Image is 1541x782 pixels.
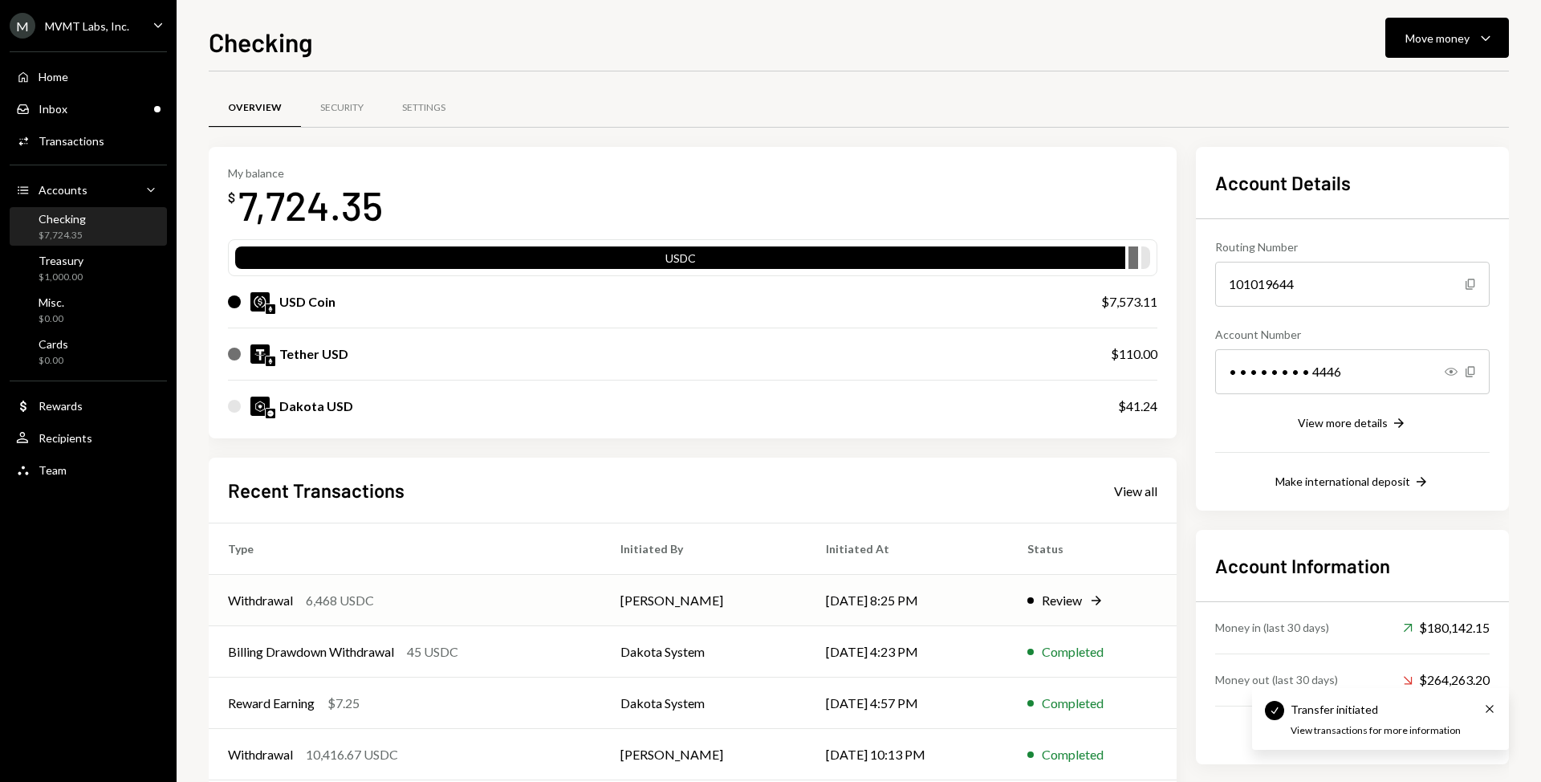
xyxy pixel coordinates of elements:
div: USD Coin [279,292,335,312]
div: Billing Drawdown Withdrawal [228,642,394,662]
div: 101019644 [1215,262,1490,307]
div: Routing Number [1215,238,1490,255]
img: ethereum-mainnet [266,304,275,314]
div: $41.24 [1118,397,1157,416]
div: USDC [235,250,1125,272]
a: Home [10,62,167,91]
div: $264,263.20 [1403,670,1490,690]
div: $7,573.11 [1101,292,1157,312]
th: Initiated At [807,523,1008,575]
a: Recipients [10,423,167,452]
div: Security [320,101,364,115]
th: Initiated By [601,523,807,575]
a: Checking$7,724.35 [10,207,167,246]
div: Overview [228,101,282,115]
td: [PERSON_NAME] [601,729,807,780]
td: [PERSON_NAME] [601,575,807,626]
div: Dakota USD [279,397,353,416]
div: Withdrawal [228,745,293,764]
td: [DATE] 10:13 PM [807,729,1008,780]
td: [DATE] 8:25 PM [807,575,1008,626]
div: MVMT Labs, Inc. [45,19,129,33]
a: Inbox [10,94,167,123]
h2: Account Details [1215,169,1490,196]
a: Team [10,455,167,484]
td: Dakota System [601,678,807,729]
div: Inbox [39,102,67,116]
img: USDC [250,292,270,312]
div: Money in (last 30 days) [1215,619,1329,636]
div: Withdrawal [228,591,293,610]
div: $110.00 [1111,344,1157,364]
div: Checking [39,212,86,226]
button: Make international deposit [1275,474,1429,491]
h2: Account Information [1215,552,1490,579]
a: Settings [383,88,465,128]
a: Security [301,88,383,128]
div: Cards [39,337,68,351]
div: Completed [1042,642,1104,662]
td: Dakota System [601,626,807,678]
div: Tether USD [279,344,348,364]
div: Accounts [39,183,87,197]
div: My balance [228,166,383,180]
td: [DATE] 4:23 PM [807,626,1008,678]
img: base-mainnet [266,409,275,418]
div: $180,142.15 [1403,618,1490,637]
div: Money out (last 30 days) [1215,671,1338,688]
div: $1,000.00 [39,271,83,284]
td: [DATE] 4:57 PM [807,678,1008,729]
a: Accounts [10,175,167,204]
div: View all [1114,483,1157,499]
img: ethereum-mainnet [266,356,275,366]
div: Settings [402,101,445,115]
button: Move money [1385,18,1509,58]
div: $ [228,189,235,206]
a: Misc.$0.00 [10,291,167,329]
h2: Recent Transactions [228,477,405,503]
th: Status [1008,523,1177,575]
button: View more details [1298,415,1407,433]
div: Home [39,70,68,83]
div: Completed [1042,694,1104,713]
div: Move money [1405,30,1470,47]
a: Transactions [10,126,167,155]
div: $7,724.35 [39,229,86,242]
div: M [10,13,35,39]
div: • • • • • • • • 4446 [1215,349,1490,394]
div: Make international deposit [1275,474,1410,488]
div: Review [1042,591,1082,610]
div: $0.00 [39,312,64,326]
div: $0.00 [39,354,68,368]
div: Recipients [39,431,92,445]
div: Account Number [1215,326,1490,343]
div: Rewards [39,399,83,413]
a: Rewards [10,391,167,420]
div: Misc. [39,295,64,309]
img: DKUSD [250,397,270,416]
div: View more details [1298,416,1388,430]
div: 10,416.67 USDC [306,745,398,764]
div: $7.25 [327,694,360,713]
div: Transactions [39,134,104,148]
a: View all [1114,482,1157,499]
div: 7,724.35 [238,180,383,230]
div: Completed [1042,745,1104,764]
div: Team [39,463,67,477]
div: Transfer initiated [1291,701,1378,718]
div: View transactions for more information [1291,724,1461,738]
a: Overview [209,88,301,128]
th: Type [209,523,601,575]
img: USDT [250,344,270,364]
a: Cards$0.00 [10,332,167,371]
div: 6,468 USDC [306,591,374,610]
div: 45 USDC [407,642,458,662]
a: Treasury$1,000.00 [10,249,167,287]
h1: Checking [209,26,313,58]
div: Treasury [39,254,83,267]
div: Reward Earning [228,694,315,713]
